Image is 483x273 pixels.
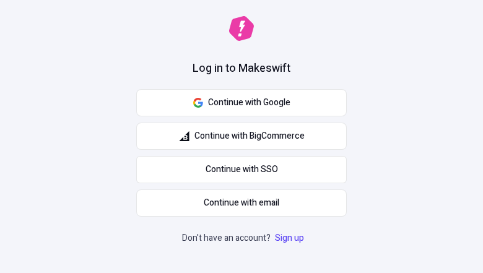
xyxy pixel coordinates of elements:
button: Continue with email [136,189,347,217]
h1: Log in to Makeswift [193,61,290,77]
button: Continue with Google [136,89,347,116]
button: Continue with BigCommerce [136,123,347,150]
span: Continue with BigCommerce [194,129,305,143]
p: Don't have an account? [182,232,307,245]
span: Continue with email [204,196,279,210]
a: Sign up [272,232,307,245]
span: Continue with Google [208,96,290,110]
a: Continue with SSO [136,156,347,183]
